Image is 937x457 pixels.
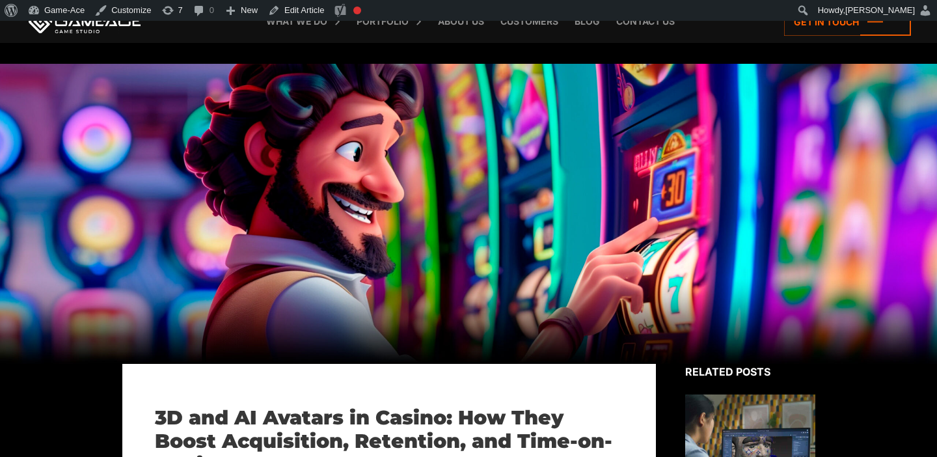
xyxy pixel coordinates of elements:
div: Focus keyphrase not set [353,7,361,14]
a: Get in touch [784,8,911,36]
span: [PERSON_NAME] [845,5,915,15]
div: Related posts [685,364,815,380]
